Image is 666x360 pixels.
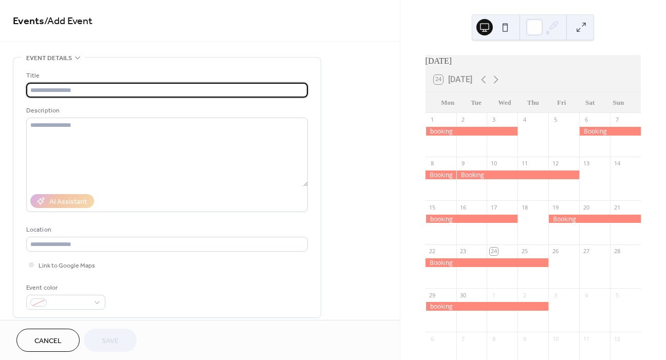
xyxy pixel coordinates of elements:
[459,203,467,211] div: 16
[425,55,641,67] div: [DATE]
[459,248,467,255] div: 23
[582,335,590,343] div: 11
[521,203,528,211] div: 18
[490,116,497,124] div: 3
[521,160,528,167] div: 11
[26,105,306,116] div: Description
[519,92,547,113] div: Thu
[429,335,436,343] div: 6
[551,160,559,167] div: 12
[576,92,604,113] div: Sat
[459,335,467,343] div: 7
[548,215,641,223] div: Booking
[425,215,518,223] div: booking
[613,248,621,255] div: 28
[551,116,559,124] div: 5
[521,291,528,299] div: 2
[490,92,519,113] div: Wed
[582,116,590,124] div: 6
[582,248,590,255] div: 27
[551,335,559,343] div: 10
[44,11,92,31] span: / Add Event
[425,302,549,311] div: booking
[613,335,621,343] div: 12
[26,70,306,81] div: Title
[425,127,518,136] div: booking
[456,170,580,179] div: Booking
[429,203,436,211] div: 15
[16,329,80,352] button: Cancel
[425,258,549,267] div: Booking
[429,248,436,255] div: 22
[613,160,621,167] div: 14
[490,291,497,299] div: 1
[429,116,436,124] div: 1
[490,203,497,211] div: 17
[490,335,497,343] div: 8
[613,291,621,299] div: 5
[34,336,62,347] span: Cancel
[13,11,44,31] a: Events
[551,248,559,255] div: 26
[582,160,590,167] div: 13
[26,282,103,293] div: Event color
[490,160,497,167] div: 10
[26,53,72,64] span: Event details
[613,203,621,211] div: 21
[459,291,467,299] div: 30
[39,260,95,271] span: Link to Google Maps
[490,248,497,255] div: 24
[551,203,559,211] div: 19
[613,116,621,124] div: 7
[582,291,590,299] div: 4
[429,291,436,299] div: 29
[434,92,462,113] div: Mon
[521,116,528,124] div: 4
[462,92,490,113] div: Tue
[425,170,456,179] div: Booking
[604,92,633,113] div: Sun
[26,224,306,235] div: Location
[547,92,576,113] div: Fri
[579,127,641,136] div: Booking
[521,335,528,343] div: 9
[521,248,528,255] div: 25
[429,160,436,167] div: 8
[582,203,590,211] div: 20
[459,116,467,124] div: 2
[551,291,559,299] div: 3
[459,160,467,167] div: 9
